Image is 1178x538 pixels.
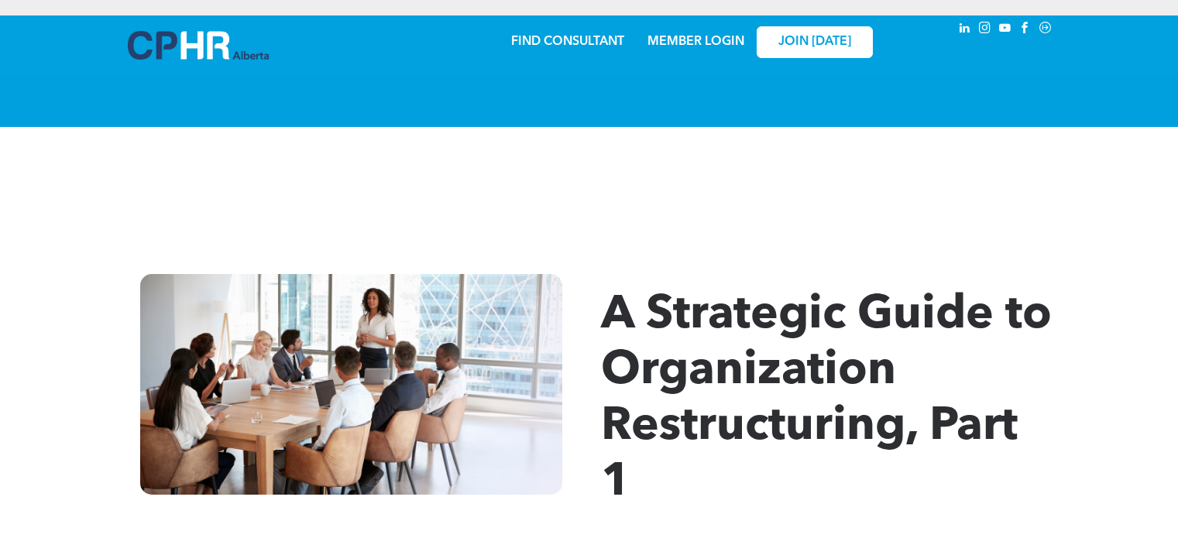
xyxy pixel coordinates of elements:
[977,19,994,40] a: instagram
[128,31,269,60] img: A blue and white logo for cp alberta
[601,293,1052,506] span: A Strategic Guide to Organization Restructuring, Part 1
[997,19,1014,40] a: youtube
[1037,19,1054,40] a: Social network
[1017,19,1034,40] a: facebook
[757,26,873,58] a: JOIN [DATE]
[778,35,851,50] span: JOIN [DATE]
[647,36,744,48] a: MEMBER LOGIN
[956,19,974,40] a: linkedin
[511,36,624,48] a: FIND CONSULTANT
